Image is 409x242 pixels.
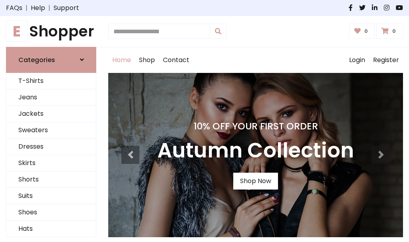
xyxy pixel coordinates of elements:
[157,138,354,163] h3: Autumn Collection
[390,28,398,35] span: 0
[6,22,96,40] h1: Shopper
[6,188,96,204] a: Suits
[6,155,96,171] a: Skirts
[6,22,96,40] a: EShopper
[369,47,403,73] a: Register
[345,47,369,73] a: Login
[6,47,96,73] a: Categories
[6,89,96,106] a: Jeans
[6,73,96,89] a: T-Shirts
[54,3,79,13] a: Support
[6,221,96,237] a: Hats
[376,24,403,39] a: 0
[159,47,193,73] a: Contact
[18,56,55,64] h6: Categories
[6,122,96,139] a: Sweaters
[135,47,159,73] a: Shop
[6,204,96,221] a: Shoes
[6,20,28,42] span: E
[157,121,354,132] h4: 10% Off Your First Order
[349,24,375,39] a: 0
[6,171,96,188] a: Shorts
[22,3,31,13] span: |
[362,28,370,35] span: 0
[108,47,135,73] a: Home
[31,3,45,13] a: Help
[6,106,96,122] a: Jackets
[45,3,54,13] span: |
[6,3,22,13] a: FAQs
[233,173,278,190] a: Shop Now
[6,139,96,155] a: Dresses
